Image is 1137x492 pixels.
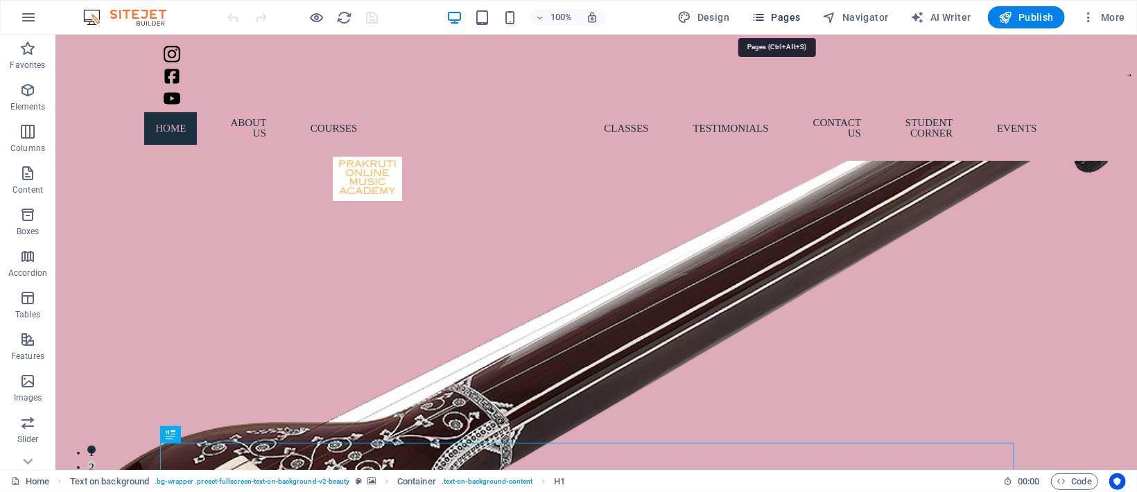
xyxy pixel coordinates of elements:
p: Favorites [10,60,45,71]
span: Design [678,10,730,24]
span: AI Writer [911,10,971,24]
button: AI Writer [905,6,977,28]
button: 100% [530,9,579,26]
p: Tables [15,309,40,320]
h6: 100% [550,9,573,26]
span: : [1027,476,1030,486]
div: Design (Ctrl+Alt+Y) [672,6,736,28]
i: This element is a customizable preset [356,477,362,485]
button: Code [1051,473,1098,490]
button: Pages [746,6,806,28]
span: Navigator [823,10,889,24]
p: Features [11,351,44,362]
button: Navigator [817,6,894,28]
span: Click to select. Double-click to edit [397,473,436,490]
p: Boxes [17,226,40,237]
button: Usercentrics [1109,473,1126,490]
p: Columns [10,143,45,154]
span: Click to select. Double-click to edit [555,473,566,490]
span: Code [1057,473,1092,490]
i: On resize automatically adjust zoom level to fit chosen device. [587,11,599,24]
span: Pages [752,10,800,24]
i: This element contains a background [367,477,376,485]
p: Elements [10,101,46,112]
button: reload [336,9,353,26]
button: Click here to leave preview mode and continue editing [309,9,325,26]
button: More [1076,6,1131,28]
i: Reload page [337,10,353,26]
h6: Session time [1003,473,1040,490]
p: Accordion [8,267,47,279]
span: 00 00 [1018,473,1039,490]
nav: breadcrumb [70,473,566,490]
span: . text-on-background-content [442,473,533,490]
a: Click to cancel selection. Double-click to open Pages [11,473,49,490]
span: More [1082,10,1125,24]
button: Design [672,6,736,28]
span: . bg-wrapper .preset-fullscreen-text-on-background-v2-beauty [155,473,349,490]
span: Click to select. Double-click to edit [70,473,150,490]
img: Editor Logo [80,9,184,26]
p: Content [12,184,43,195]
button: Publish [988,6,1065,28]
p: Slider [17,434,39,445]
p: Images [14,392,42,403]
span: Publish [999,10,1054,24]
